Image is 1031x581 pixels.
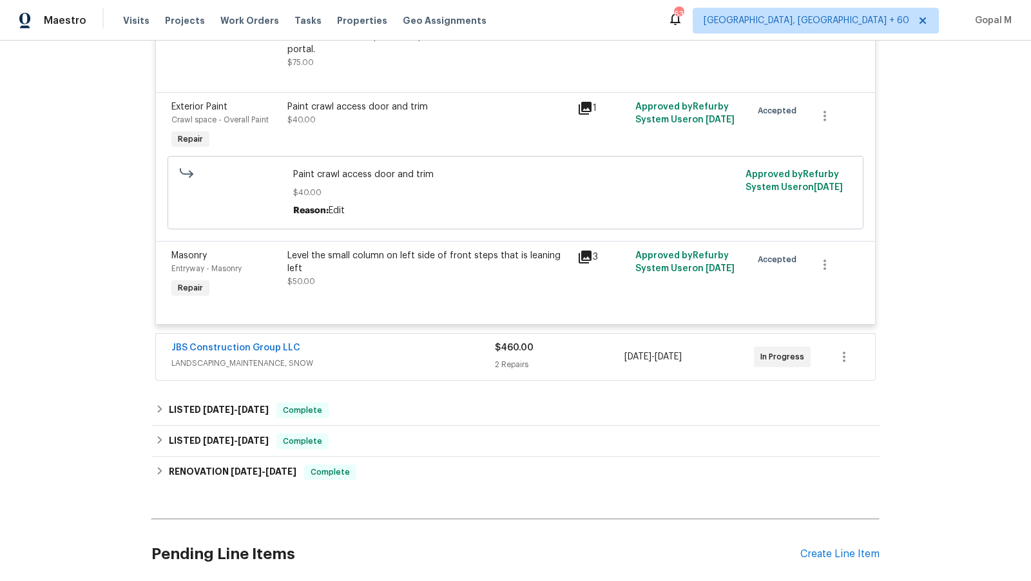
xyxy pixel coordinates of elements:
div: 2 Repairs [495,358,624,371]
span: [DATE] [265,467,296,476]
div: LISTED [DATE]-[DATE]Complete [151,395,880,426]
span: Accepted [758,104,802,117]
span: $460.00 [495,343,534,352]
span: [DATE] [706,264,735,273]
span: [DATE] [655,352,682,361]
span: Approved by Refurby System User on [635,102,735,124]
span: Masonry [171,251,207,260]
span: Tasks [294,16,322,25]
span: Complete [278,435,327,448]
span: Properties [337,14,387,27]
span: $75.00 [287,59,314,66]
div: 3 [577,249,628,265]
span: [DATE] [231,467,262,476]
div: LISTED [DATE]-[DATE]Complete [151,426,880,457]
span: [DATE] [238,436,269,445]
span: Approved by Refurby System User on [746,170,843,192]
span: Repair [173,133,208,146]
span: Approved by Refurby System User on [635,251,735,273]
span: Repair [173,281,208,294]
span: [DATE] [238,405,269,414]
span: Crawl space - Overall Paint [171,116,269,124]
span: Maestro [44,14,86,27]
span: In Progress [760,350,809,363]
span: Reason: [293,206,329,215]
div: Level the small column on left side of front steps that is leaning left [287,249,570,275]
span: [DATE] [203,405,234,414]
span: Geo Assignments [403,14,487,27]
span: Accepted [758,253,802,266]
div: 1 [577,100,628,116]
span: Gopal M [970,14,1012,27]
div: RENOVATION [DATE]-[DATE]Complete [151,457,880,488]
span: Complete [278,404,327,417]
span: - [231,467,296,476]
a: JBS Construction Group LLC [171,343,300,352]
span: - [203,405,269,414]
span: Complete [305,466,355,479]
span: Exterior Paint [171,102,227,111]
h6: RENOVATION [169,464,296,480]
span: Entryway - Masonry [171,265,242,272]
span: [GEOGRAPHIC_DATA], [GEOGRAPHIC_DATA] + 60 [704,14,909,27]
h6: LISTED [169,403,269,418]
div: 635 [674,8,683,21]
span: [DATE] [706,115,735,124]
span: Visits [123,14,149,27]
span: Edit [329,206,345,215]
span: Work Orders [220,14,279,27]
span: [DATE] [203,436,234,445]
span: - [203,436,269,445]
span: $40.00 [287,116,316,124]
span: $40.00 [293,186,738,199]
span: Projects [165,14,205,27]
span: LANDSCAPING_MAINTENANCE, SNOW [171,357,495,370]
span: $50.00 [287,278,315,285]
h6: LISTED [169,433,269,449]
span: Paint crawl access door and trim [293,168,738,181]
span: [DATE] [624,352,651,361]
span: [DATE] [814,183,843,192]
span: - [624,350,682,363]
div: Create Line Item [800,548,880,560]
div: Paint crawl access door and trim [287,100,570,113]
